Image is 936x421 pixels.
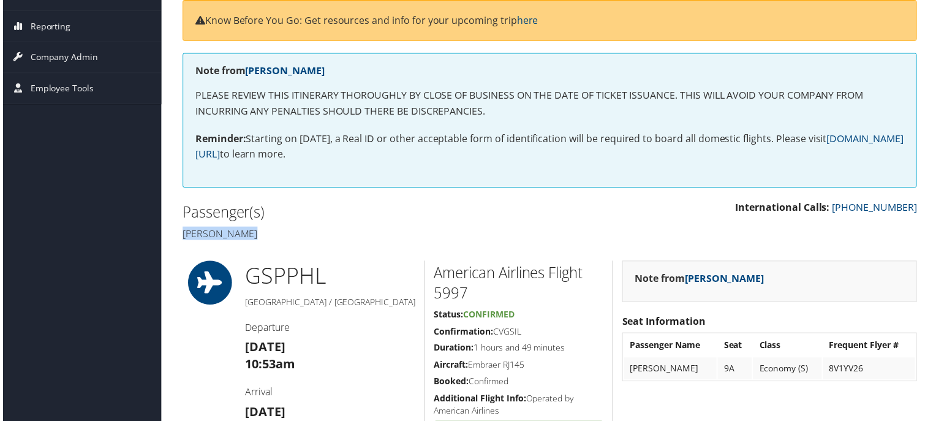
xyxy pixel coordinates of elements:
[28,74,91,104] span: Employee Tools
[194,132,907,163] p: Starting on [DATE], a Real ID or other acceptable form of identification will be required to boar...
[517,13,538,27] a: here
[244,322,415,336] h4: Departure
[244,358,294,374] strong: 10:53am
[755,360,824,382] td: Economy (S)
[434,361,468,373] strong: Aircraft:
[434,344,474,355] strong: Duration:
[434,264,604,305] h2: American Airlines Flight 5997
[434,327,604,339] h5: CVGSIL
[434,395,526,406] strong: Additional Flight Info:
[623,316,707,330] strong: Seat Information
[434,327,493,339] strong: Confirmation:
[181,228,541,241] h4: [PERSON_NAME]
[244,341,284,357] strong: [DATE]
[194,64,323,78] strong: Note from
[244,298,415,310] h5: [GEOGRAPHIC_DATA] / [GEOGRAPHIC_DATA]
[434,395,604,419] h5: Operated by American Airlines
[625,360,718,382] td: [PERSON_NAME]
[181,203,541,224] h2: Passenger(s)
[737,202,832,215] strong: International Calls:
[28,42,96,73] span: Company Admin
[244,387,415,401] h4: Arrival
[434,344,604,356] h5: 1 hours and 49 minutes
[434,361,604,373] h5: Embraer RJ145
[194,88,907,119] p: PLEASE REVIEW THIS ITINERARY THOROUGHLY BY CLOSE OF BUSINESS ON THE DATE OF TICKET ISSUANCE. THIS...
[463,310,515,322] span: Confirmed
[686,273,766,287] a: [PERSON_NAME]
[636,273,766,287] strong: Note from
[834,202,919,215] a: [PHONE_NUMBER]
[755,336,824,358] th: Class
[28,11,68,42] span: Reporting
[194,132,244,146] strong: Reminder:
[434,377,604,390] h5: Confirmed
[194,132,906,162] a: [DOMAIN_NAME][URL]
[719,336,753,358] th: Seat
[719,360,753,382] td: 9A
[244,262,415,293] h1: GSP PHL
[194,13,907,29] p: Know Before You Go: Get resources and info for your upcoming trip
[825,336,918,358] th: Frequent Flyer #
[625,336,718,358] th: Passenger Name
[244,64,323,78] a: [PERSON_NAME]
[825,360,918,382] td: 8V1YV26
[434,377,469,389] strong: Booked:
[434,310,463,322] strong: Status:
